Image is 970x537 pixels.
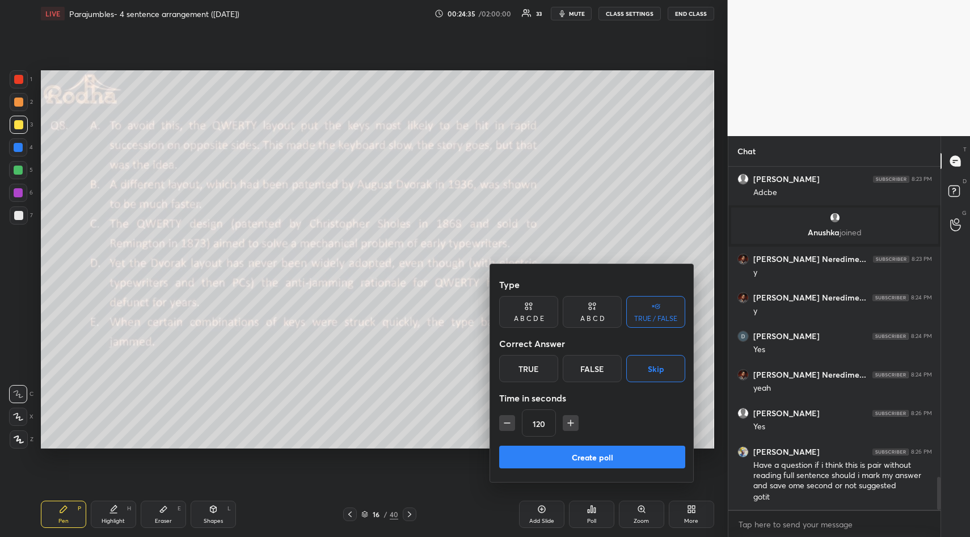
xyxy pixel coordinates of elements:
[499,273,685,296] div: Type
[514,315,544,322] div: A B C D E
[499,355,558,382] div: True
[499,446,685,468] button: Create poll
[563,355,622,382] div: False
[580,315,605,322] div: A B C D
[499,387,685,409] div: Time in seconds
[634,315,677,322] div: TRUE / FALSE
[626,355,685,382] button: Skip
[499,332,685,355] div: Correct Answer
